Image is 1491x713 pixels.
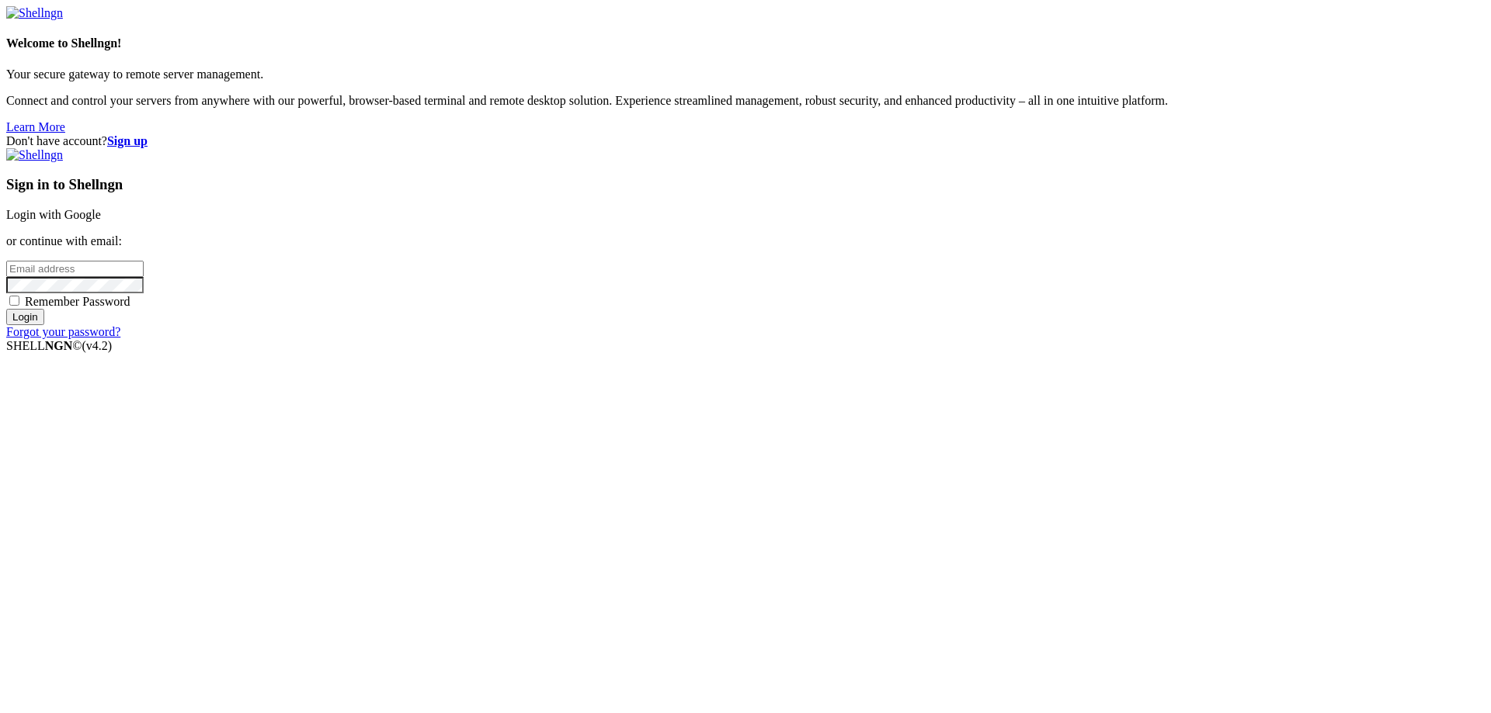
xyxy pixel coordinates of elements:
span: Remember Password [25,295,130,308]
h3: Sign in to Shellngn [6,176,1485,193]
p: Connect and control your servers from anywhere with our powerful, browser-based terminal and remo... [6,94,1485,108]
p: Your secure gateway to remote server management. [6,67,1485,81]
a: Sign up [107,134,148,147]
img: Shellngn [6,148,63,162]
a: Learn More [6,120,65,133]
input: Login [6,309,44,325]
img: Shellngn [6,6,63,20]
a: Forgot your password? [6,325,120,338]
a: Login with Google [6,208,101,221]
input: Remember Password [9,296,19,306]
h4: Welcome to Shellngn! [6,36,1485,50]
input: Email address [6,261,144,277]
span: 4.2.0 [82,339,113,352]
div: Don't have account? [6,134,1485,148]
p: or continue with email: [6,234,1485,248]
b: NGN [45,339,73,352]
span: SHELL © [6,339,112,352]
